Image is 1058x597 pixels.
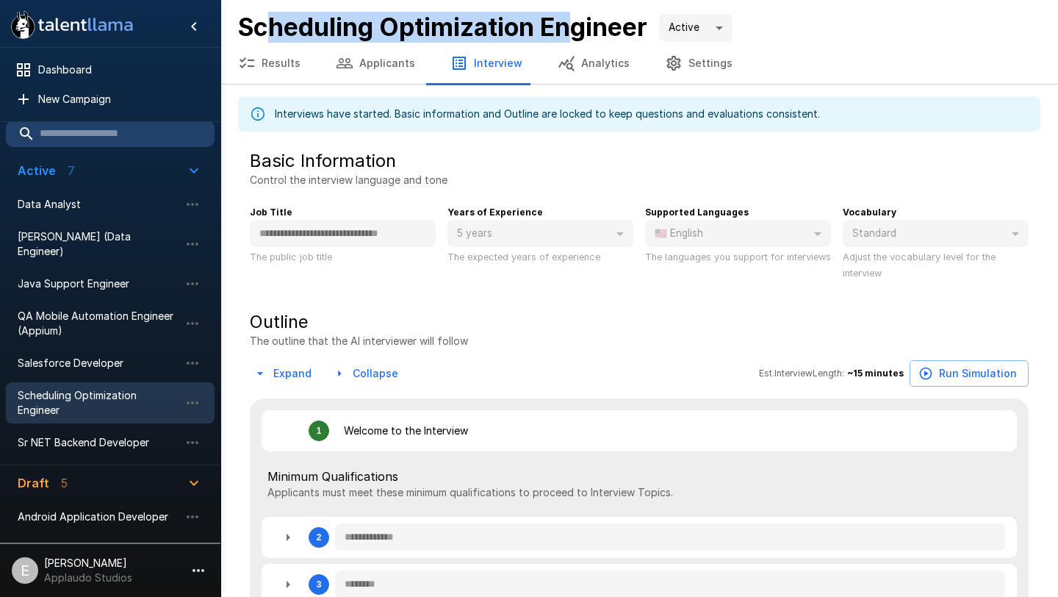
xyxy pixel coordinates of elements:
[238,12,647,42] b: Scheduling Optimization Engineer
[759,366,844,381] span: Est. Interview Length:
[344,423,468,438] p: Welcome to the Interview
[275,101,820,127] div: Interviews have started. Basic information and Outline are locked to keep questions and evaluatio...
[250,310,468,334] h5: Outline
[645,249,831,265] p: The languages you support for interviews
[843,207,896,218] b: Vocabulary
[317,532,322,543] div: 2
[262,517,1017,558] div: 2
[250,249,436,265] p: The public job title
[447,207,543,218] b: Years of Experience
[447,220,633,248] div: 5 years
[250,149,396,173] h5: Basic Information
[647,43,750,84] button: Settings
[843,249,1029,280] p: Adjust the vocabulary level for the interview
[267,485,1011,500] p: Applicants must meet these minimum qualifications to proceed to Interview Topics.
[250,207,292,218] b: Job Title
[910,360,1029,387] button: Run Simulation
[267,468,1011,485] span: Minimum Qualifications
[659,14,733,42] div: Active
[645,207,749,218] b: Supported Languages
[317,579,322,590] div: 3
[540,43,647,84] button: Analytics
[843,220,1029,248] div: Standard
[433,43,540,84] button: Interview
[318,43,433,84] button: Applicants
[847,368,904,379] b: ~ 15 minutes
[250,334,468,348] p: The outline that the AI interviewer will follow
[250,173,447,187] p: Control the interview language and tone
[317,426,322,436] div: 1
[329,360,404,387] button: Collapse
[447,249,633,265] p: The expected years of experience
[220,43,318,84] button: Results
[250,360,317,387] button: Expand
[645,220,831,248] div: 🇺🇸 English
